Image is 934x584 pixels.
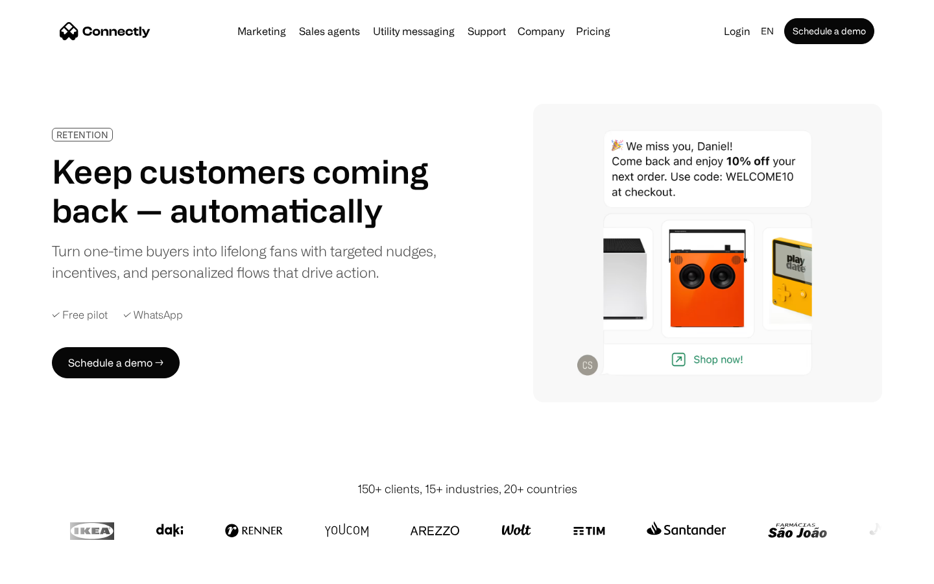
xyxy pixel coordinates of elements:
[514,22,568,40] div: Company
[26,561,78,579] ul: Language list
[462,26,511,36] a: Support
[719,22,756,40] a: Login
[232,26,291,36] a: Marketing
[123,309,183,321] div: ✓ WhatsApp
[518,22,564,40] div: Company
[13,560,78,579] aside: Language selected: English
[60,21,150,41] a: home
[784,18,874,44] a: Schedule a demo
[756,22,782,40] div: en
[571,26,616,36] a: Pricing
[52,309,108,321] div: ✓ Free pilot
[761,22,774,40] div: en
[52,152,446,230] h1: Keep customers coming back — automatically
[52,347,180,378] a: Schedule a demo →
[56,130,108,140] div: RETENTION
[368,26,460,36] a: Utility messaging
[357,480,577,498] div: 150+ clients, 15+ industries, 20+ countries
[294,26,365,36] a: Sales agents
[52,240,446,283] div: Turn one-time buyers into lifelong fans with targeted nudges, incentives, and personalized flows ...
